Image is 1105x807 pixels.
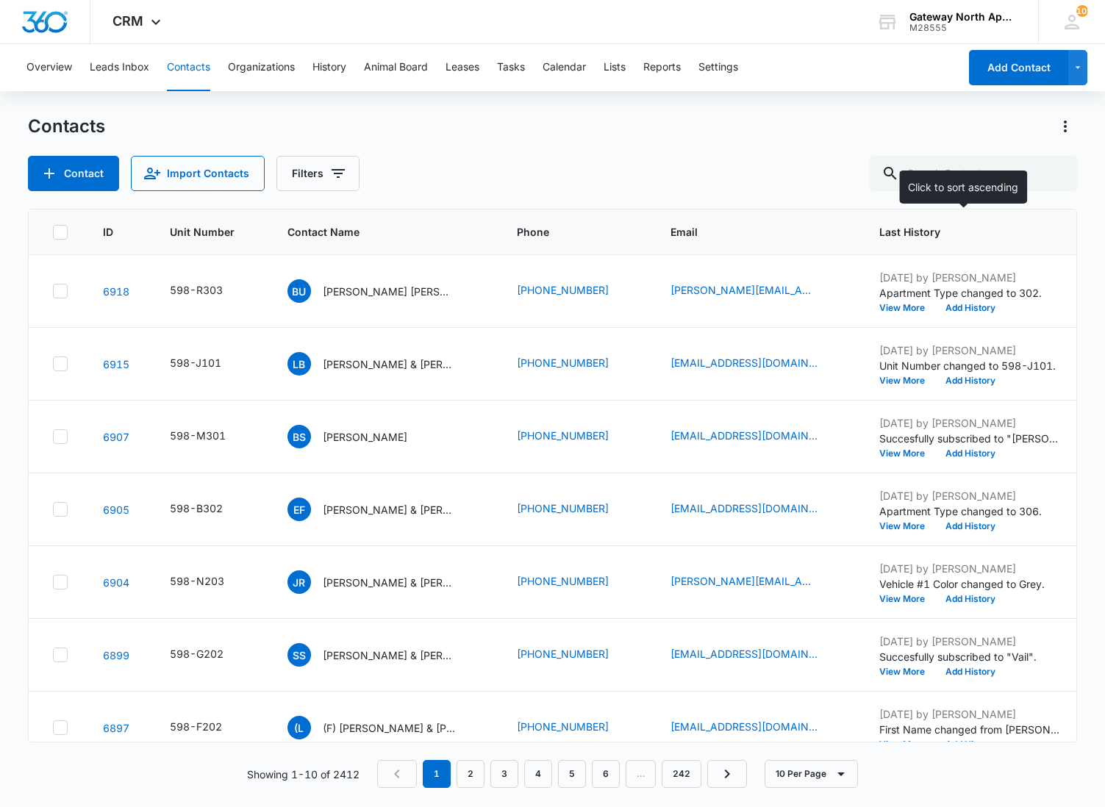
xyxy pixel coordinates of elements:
[287,498,482,521] div: Contact Name - Emma French & Fernando Duarte - Select to Edit Field
[170,719,222,734] div: 598-F202
[879,376,935,385] button: View More
[26,44,72,91] button: Overview
[879,561,1063,576] p: [DATE] by [PERSON_NAME]
[670,646,818,661] a: [EMAIL_ADDRESS][DOMAIN_NAME]
[90,44,149,91] button: Leads Inbox
[870,156,1077,191] input: Search Contacts
[935,595,1006,603] button: Add History
[131,156,265,191] button: Import Contacts
[879,522,935,531] button: View More
[103,358,129,370] a: Navigate to contact details page for Loni Baker & John Baker
[1054,115,1077,138] button: Actions
[879,449,935,458] button: View More
[287,643,311,667] span: SS
[323,575,455,590] p: [PERSON_NAME] & [PERSON_NAME]
[287,716,311,739] span: (L
[935,304,1006,312] button: Add History
[28,156,119,191] button: Add Contact
[517,573,609,589] a: [PHONE_NUMBER]
[879,740,935,749] button: View More
[423,760,451,788] em: 1
[879,722,1063,737] p: First Name changed from [PERSON_NAME] to (F) [PERSON_NAME].
[935,667,1006,676] button: Add History
[287,425,311,448] span: BS
[170,719,248,736] div: Unit Number - 598-F202 - Select to Edit Field
[517,355,609,370] a: [PHONE_NUMBER]
[287,498,311,521] span: EF
[170,501,249,518] div: Unit Number - 598-B302 - Select to Edit Field
[879,415,1063,431] p: [DATE] by [PERSON_NAME]
[170,646,250,664] div: Unit Number - 598-G202 - Select to Edit Field
[170,355,248,373] div: Unit Number - 598-J101 - Select to Edit Field
[446,44,479,91] button: Leases
[909,11,1017,23] div: account name
[517,719,635,736] div: Phone - (720) 333-2856 - Select to Edit Field
[170,646,223,661] div: 598-G202
[103,285,129,298] a: Navigate to contact details page for Brandon Uriel Caballero Enriquez
[879,503,1063,519] p: Apartment Type changed to 306.
[287,716,482,739] div: Contact Name - (F) Lilia Castaneda & Gonzalo Santos & Tania C. Santos - Select to Edit Field
[517,224,614,240] span: Phone
[377,760,747,788] nav: Pagination
[103,722,129,734] a: Navigate to contact details page for (F) Lilia Castaneda & Gonzalo Santos & Tania C. Santos
[879,576,1063,592] p: Vehicle #1 Color changed to Grey.
[879,304,935,312] button: View More
[170,573,224,589] div: 598-N203
[287,352,482,376] div: Contact Name - Loni Baker & John Baker - Select to Edit Field
[170,428,226,443] div: 598-M301
[670,573,818,589] a: [PERSON_NAME][EMAIL_ADDRESS][DOMAIN_NAME]
[879,595,935,603] button: View More
[935,522,1006,531] button: Add History
[558,760,586,788] a: Page 5
[879,488,1063,503] p: [DATE] by [PERSON_NAME]
[935,376,1006,385] button: Add History
[170,355,221,370] div: 598-J101
[517,428,609,443] a: [PHONE_NUMBER]
[323,429,407,445] p: [PERSON_NAME]
[604,44,626,91] button: Lists
[524,760,552,788] a: Page 4
[167,44,210,91] button: Contacts
[517,719,609,734] a: [PHONE_NUMBER]
[879,224,1042,240] span: Last History
[287,279,482,303] div: Contact Name - Brandon Uriel Caballero Enriquez - Select to Edit Field
[707,760,747,788] a: Next Page
[670,719,818,734] a: [EMAIL_ADDRESS][DOMAIN_NAME]
[228,44,295,91] button: Organizations
[28,115,105,137] h1: Contacts
[112,13,143,29] span: CRM
[323,356,455,372] p: [PERSON_NAME] & [PERSON_NAME]
[103,224,113,240] span: ID
[698,44,738,91] button: Settings
[287,279,311,303] span: BU
[490,760,518,788] a: Page 3
[287,352,311,376] span: LB
[670,501,844,518] div: Email - emmafrench716@gmail.com - Select to Edit Field
[879,285,1063,301] p: Apartment Type changed to 302.
[457,760,484,788] a: Page 2
[879,270,1063,285] p: [DATE] by [PERSON_NAME]
[323,502,455,517] p: [PERSON_NAME] & [PERSON_NAME]
[287,643,482,667] div: Contact Name - Stephen Skare & Yong Hamilton - Select to Edit Field
[323,720,455,736] p: (F) [PERSON_NAME] & [PERSON_NAME] & [PERSON_NAME]
[899,171,1027,204] div: Click to sort ascending
[517,573,635,591] div: Phone - (970) 775-3516 - Select to Edit Field
[170,282,223,298] div: 598-R303
[103,576,129,589] a: Navigate to contact details page for Joel Robles III & Maria Martinez
[670,719,844,736] div: Email - taniachavez202@gmail.com - Select to Edit Field
[643,44,681,91] button: Reports
[312,44,346,91] button: History
[517,501,609,516] a: [PHONE_NUMBER]
[103,431,129,443] a: Navigate to contact details page for Brian Sanchez
[879,649,1063,664] p: Succesfully subscribed to "Vail".
[670,428,844,445] div: Email - briansanc07@hotmail.com - Select to Edit Field
[170,573,251,591] div: Unit Number - 598-N203 - Select to Edit Field
[670,282,844,300] div: Email - uriel.26caballero@gmail.com - Select to Edit Field
[543,44,586,91] button: Calendar
[517,646,609,661] a: [PHONE_NUMBER]
[170,224,252,240] span: Unit Number
[879,667,935,676] button: View More
[670,501,818,516] a: [EMAIL_ADDRESS][DOMAIN_NAME]
[1076,5,1088,17] span: 105
[517,428,635,445] div: Phone - (303) 776-0115 - Select to Edit Field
